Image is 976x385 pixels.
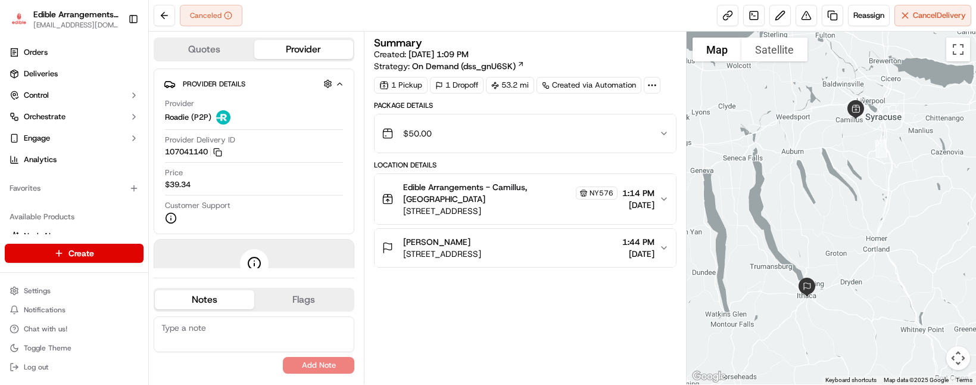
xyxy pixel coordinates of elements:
span: Price [165,167,183,178]
span: Control [24,90,49,101]
span: $50.00 [403,128,432,139]
span: Chat with us! [24,324,67,334]
a: Open this area in Google Maps (opens a new window) [690,369,729,384]
span: [DATE] 1:09 PM [409,49,469,60]
button: Control [5,86,144,105]
span: Orders [24,47,48,58]
img: Google [690,369,729,384]
button: Edible Arrangements - Camillus, [GEOGRAPHIC_DATA] [33,8,119,20]
span: Orchestrate [24,111,66,122]
button: [PERSON_NAME][STREET_ADDRESS]1:44 PM[DATE] [375,229,676,267]
button: Show street map [693,38,741,61]
button: Provider [254,40,354,59]
button: Canceled [180,5,242,26]
a: Nash AI [10,231,139,241]
span: Map data ©2025 Google [884,377,949,383]
span: Provider Details [183,79,245,89]
a: Created via Automation [537,77,641,94]
span: Provider [165,98,194,109]
span: Edible Arrangements - Camillus, [GEOGRAPHIC_DATA] [403,181,573,205]
span: Provider Delivery ID [165,135,235,145]
button: Orchestrate [5,107,144,126]
button: Settings [5,282,144,299]
span: Notifications [24,305,66,315]
img: Edible Arrangements - Camillus, NY [10,11,29,28]
button: Toggle Theme [5,340,144,356]
button: [EMAIL_ADDRESS][DOMAIN_NAME] [33,20,119,30]
button: Engage [5,129,144,148]
span: [STREET_ADDRESS] [403,248,481,260]
span: Nash AI [24,231,51,241]
span: Customer Support [165,200,230,211]
span: 1:14 PM [622,187,654,199]
button: Flags [254,290,354,309]
h3: Summary [374,38,422,48]
button: $50.00 [375,114,676,153]
button: Toggle fullscreen view [946,38,970,61]
div: Favorites [5,179,144,198]
span: NY576 [590,188,613,198]
div: 1 Pickup [374,77,428,94]
span: Create [68,247,94,259]
a: Deliveries [5,64,144,83]
button: Nash AI [5,226,144,246]
div: Location Details [374,160,676,170]
button: Create [5,244,144,263]
span: [DATE] [622,248,654,260]
div: Strategy: [374,60,525,72]
button: Edible Arrangements - Camillus, NYEdible Arrangements - Camillus, [GEOGRAPHIC_DATA][EMAIL_ADDRESS... [5,5,123,33]
span: Deliveries [24,69,58,79]
div: Available Products [5,207,144,226]
span: Reassign [853,10,884,21]
button: Chat with us! [5,321,144,337]
img: roadie-logo-v2.jpg [216,110,230,125]
button: Provider Details [164,74,344,94]
span: [DATE] [622,199,654,211]
button: Log out [5,359,144,375]
span: On Demand (dss_gnU6SK) [412,60,516,72]
span: 1:44 PM [622,236,654,248]
span: Toggle Theme [24,343,71,353]
button: Notes [155,290,254,309]
button: Keyboard shortcuts [825,376,877,384]
span: [PERSON_NAME] [403,236,470,248]
button: Reassign [848,5,890,26]
button: CancelDelivery [894,5,971,26]
button: Map camera controls [946,346,970,370]
button: Quotes [155,40,254,59]
a: On Demand (dss_gnU6SK) [412,60,525,72]
span: [STREET_ADDRESS] [403,205,618,217]
a: Orders [5,43,144,62]
div: 1 Dropoff [430,77,484,94]
button: 107041140 [165,147,222,157]
span: Engage [24,133,50,144]
div: Package Details [374,101,676,110]
button: Show satellite imagery [741,38,807,61]
span: Analytics [24,154,57,165]
button: Notifications [5,302,144,318]
span: Cancel Delivery [913,10,966,21]
span: Roadie (P2P) [165,112,211,123]
span: Created: [374,48,469,60]
div: 53.2 mi [486,77,534,94]
button: Edible Arrangements - Camillus, [GEOGRAPHIC_DATA]NY576[STREET_ADDRESS]1:14 PM[DATE] [375,174,676,224]
a: Analytics [5,150,144,169]
span: Log out [24,362,48,372]
a: Terms (opens in new tab) [956,377,972,383]
span: Settings [24,286,51,296]
span: $39.34 [165,179,191,190]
